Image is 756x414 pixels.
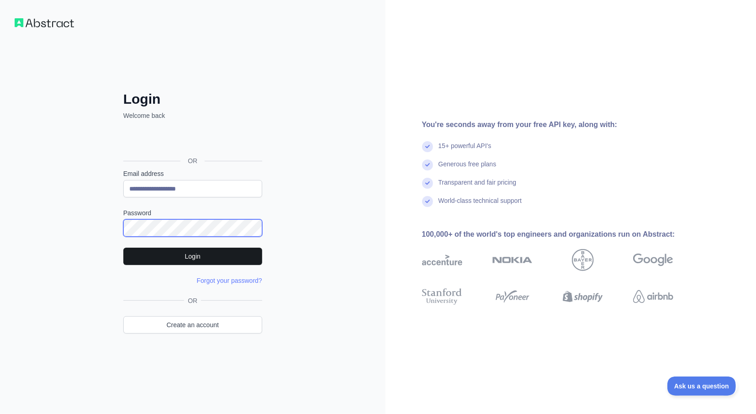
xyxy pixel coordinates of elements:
[439,159,497,178] div: Generous free plans
[633,249,673,271] img: google
[439,141,492,159] div: 15+ powerful API's
[572,249,594,271] img: bayer
[422,178,433,189] img: check mark
[439,178,517,196] div: Transparent and fair pricing
[15,18,74,27] img: Workflow
[422,141,433,152] img: check mark
[633,287,673,307] img: airbnb
[492,287,533,307] img: payoneer
[563,287,603,307] img: shopify
[422,229,703,240] div: 100,000+ of the world's top engineers and organizations run on Abstract:
[422,159,433,170] img: check mark
[667,377,738,396] iframe: Toggle Customer Support
[123,130,260,150] div: Sign in with Google. Opens in new tab
[197,277,262,284] a: Forgot your password?
[123,248,262,265] button: Login
[123,208,262,218] label: Password
[123,169,262,178] label: Email address
[422,287,462,307] img: stanford university
[123,111,262,120] p: Welcome back
[439,196,522,214] div: World-class technical support
[123,316,262,334] a: Create an account
[123,91,262,107] h2: Login
[492,249,533,271] img: nokia
[422,196,433,207] img: check mark
[119,130,265,150] iframe: Sign in with Google Button
[180,156,205,165] span: OR
[422,249,462,271] img: accenture
[184,296,201,305] span: OR
[422,119,703,130] div: You're seconds away from your free API key, along with:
